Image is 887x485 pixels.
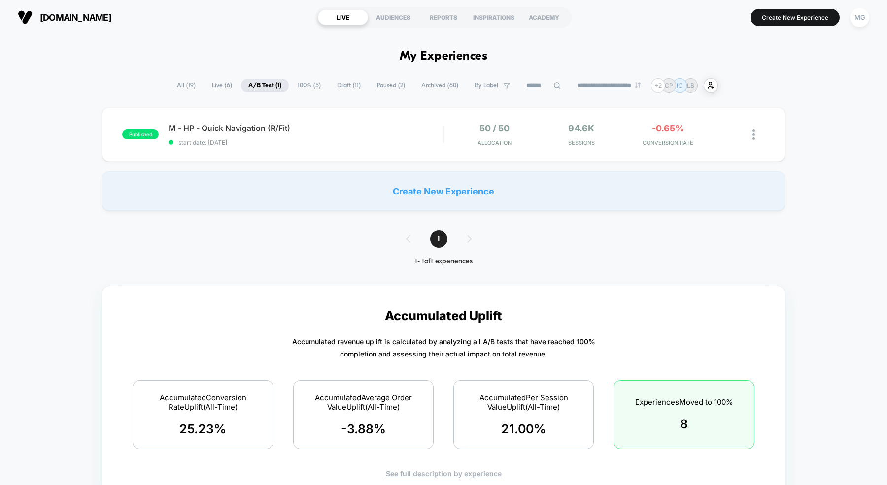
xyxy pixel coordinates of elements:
span: Paused ( 2 ) [370,79,412,92]
div: 1 - 1 of 1 experiences [396,258,491,266]
span: 1 [430,230,447,248]
button: MG [847,7,872,28]
span: A/B Test ( 1 ) [241,79,289,92]
span: Accumulated Per Session Value Uplift (All-Time) [466,393,581,412]
p: LB [687,82,694,89]
span: 100% ( 5 ) [290,79,328,92]
span: Allocation [478,139,512,146]
span: 50 / 50 [479,123,510,133]
span: By Label [475,82,498,89]
p: IC [677,82,682,89]
span: Experiences Moved to 100% [635,397,733,407]
span: -0.65% [652,123,684,133]
span: 8 [680,417,688,431]
div: Create New Experience [102,171,785,211]
span: Sessions [541,139,622,146]
h1: My Experiences [400,49,488,64]
span: 25.23 % [179,421,226,436]
img: Visually logo [18,10,33,25]
div: See full description by experience [120,469,767,478]
img: end [635,82,641,88]
div: REPORTS [418,9,469,25]
span: 21.00 % [501,421,546,436]
span: 94.6k [568,123,594,133]
button: Create New Experience [751,9,840,26]
span: CONVERSION RATE [627,139,709,146]
span: Live ( 6 ) [205,79,239,92]
div: INSPIRATIONS [469,9,519,25]
span: Accumulated Conversion Rate Uplift (All-Time) [145,393,260,412]
span: All ( 19 ) [170,79,203,92]
div: AUDIENCES [368,9,418,25]
span: start date: [DATE] [169,139,443,146]
span: Draft ( 11 ) [330,79,368,92]
span: M - HP - Quick Navigation (R/Fit) [169,123,443,133]
p: Accumulated Uplift [385,308,502,323]
p: Accumulated revenue uplift is calculated by analyzing all A/B tests that have reached 100% comple... [292,335,595,360]
div: ACADEMY [519,9,569,25]
span: -3.88 % [341,421,386,436]
span: [DOMAIN_NAME] [40,12,111,23]
img: close [752,129,755,140]
div: + 2 [651,78,665,93]
p: CP [665,82,673,89]
span: Accumulated Average Order Value Uplift (All-Time) [306,393,421,412]
span: Archived ( 60 ) [414,79,466,92]
div: LIVE [318,9,368,25]
div: MG [850,8,869,27]
button: [DOMAIN_NAME] [15,9,114,25]
span: published [122,129,159,139]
